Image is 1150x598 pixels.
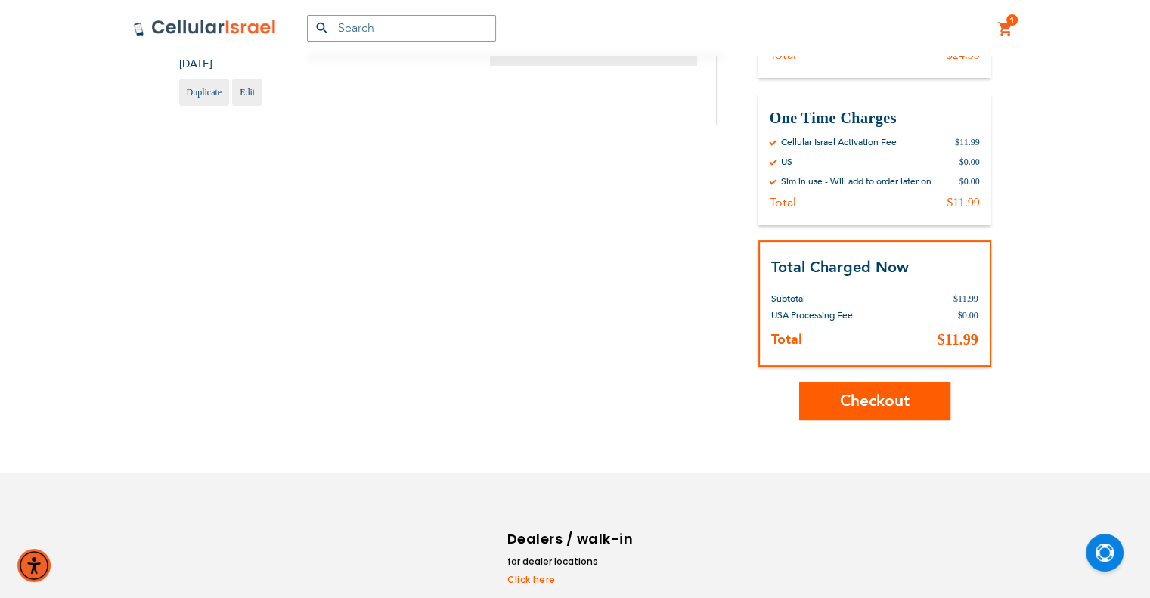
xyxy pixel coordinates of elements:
strong: Total Charged Now [771,257,909,277]
div: $0.00 [959,156,980,168]
li: for dealer locations [507,554,636,569]
strong: Total [771,330,802,349]
div: Total [770,48,796,63]
div: $11.99 [947,195,979,210]
a: Edit [232,79,262,106]
span: USA Processing Fee [771,309,853,321]
div: Sim in use - Will add to order later on [781,175,931,187]
div: $0.00 [959,175,980,187]
a: Duplicate [179,79,230,106]
th: Subtotal [771,279,910,307]
img: Cellular Israel Logo [133,19,277,37]
a: Click here [507,573,636,587]
span: $0.00 [958,310,978,321]
span: 1 [1009,14,1015,26]
span: $11.99 [938,331,978,348]
h3: One Time Charges [770,108,980,129]
span: $11.99 [953,293,978,304]
span: Duplicate [187,87,222,98]
a: 1 [997,20,1014,39]
div: US [781,156,792,168]
span: Checkout [840,390,910,412]
div: $11.99 [955,136,980,148]
button: Checkout [799,382,950,420]
div: Total [770,195,796,210]
div: Cellular Israel Activation Fee [781,136,897,148]
div: Accessibility Menu [17,549,51,582]
input: Search [307,15,496,42]
span: [DATE] [179,57,221,71]
h6: Dealers / walk-in [507,528,636,550]
span: Edit [240,87,255,98]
